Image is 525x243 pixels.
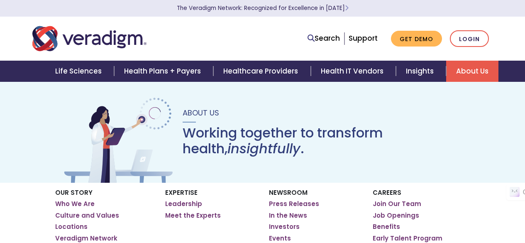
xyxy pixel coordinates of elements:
h1: Working together to transform health, . [183,125,463,157]
em: insightfully [227,139,300,158]
a: Events [269,234,291,243]
a: Get Demo [391,31,442,47]
a: Locations [55,223,88,231]
span: Learn More [345,4,349,12]
a: Meet the Experts [165,211,221,220]
a: Leadership [165,200,202,208]
a: The Veradigm Network: Recognized for Excellence in [DATE]Learn More [177,4,349,12]
span: About Us [183,108,219,118]
a: Health IT Vendors [311,61,396,82]
a: Insights [396,61,446,82]
a: Who We Are [55,200,95,208]
a: Job Openings [373,211,419,220]
a: Support [349,33,378,43]
a: Healthcare Providers [213,61,310,82]
img: Veradigm logo [32,25,147,52]
a: Health Plans + Payers [114,61,213,82]
a: Benefits [373,223,400,231]
a: Veradigm Network [55,234,117,243]
a: Life Sciences [45,61,114,82]
a: Login [450,30,489,47]
a: Press Releases [269,200,319,208]
a: In the News [269,211,307,220]
a: Join Our Team [373,200,421,208]
a: Search [308,33,340,44]
a: About Us [446,61,498,82]
a: Culture and Values [55,211,119,220]
a: Early Talent Program [373,234,442,243]
a: Investors [269,223,300,231]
